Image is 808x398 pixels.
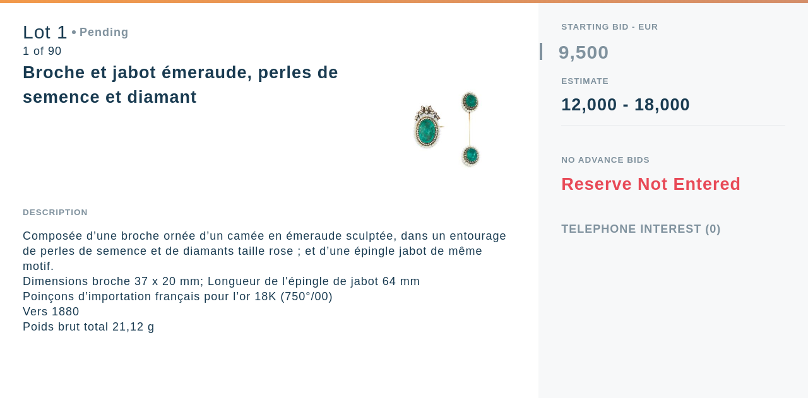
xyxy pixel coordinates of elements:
[570,43,576,232] div: ,
[561,77,785,86] div: Estimate
[23,23,129,42] div: Lot 1
[23,208,516,217] div: Description
[561,176,741,193] div: Reserve Not Entered
[23,228,516,274] p: Composée d’une broche ornée d’un camée en émeraude sculptée, dans un entourage de perles de semen...
[23,63,338,107] div: Broche et jabot émeraude, perles de semence et diamant
[587,43,598,62] div: 0
[23,45,129,57] div: 1 of 90
[561,223,785,235] div: Telephone Interest (0)
[23,319,516,334] li: Poids brut total 21,12 g
[561,23,785,32] div: Starting Bid - EUR
[23,304,516,319] li: Vers 1880
[23,274,516,289] li: Dimensions broche 37 x 20 mm; Longueur de l'épingle de jabot 64 mm
[561,97,785,114] div: 12,000 - 18,000
[23,289,516,304] li: Poinçons d’importation français pour l’or 18K (750°/00)
[598,43,609,62] div: 0
[559,43,570,62] div: 9
[72,26,129,38] div: Pending
[576,43,587,62] div: 5
[561,156,785,165] div: No Advance Bids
